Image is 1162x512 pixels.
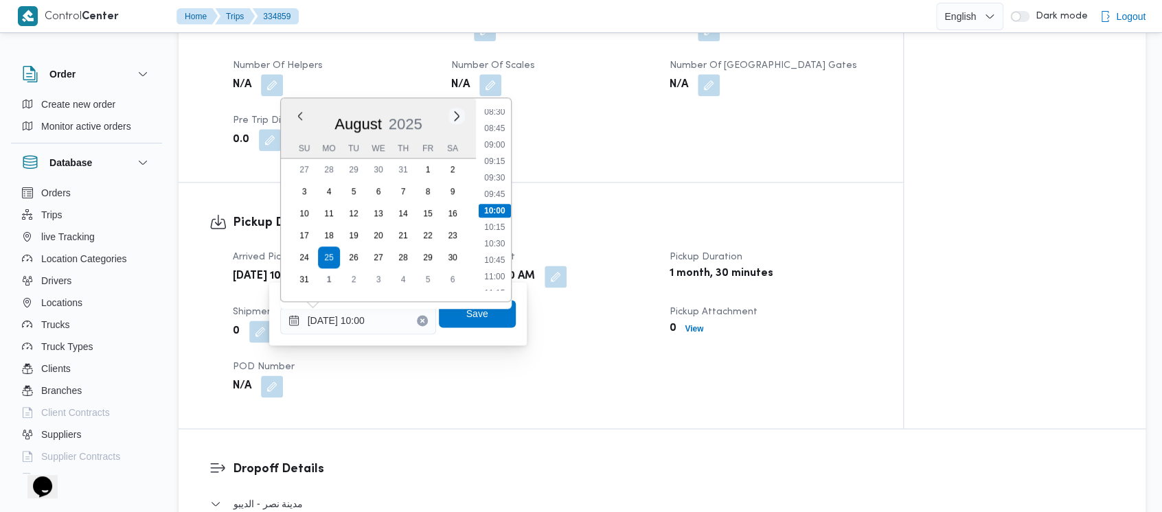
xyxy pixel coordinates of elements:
[233,116,312,125] span: Pre Trip Distance
[11,93,162,143] div: Order
[442,139,464,158] div: Sa
[479,220,510,234] li: 10:15
[293,181,315,202] div: day-3
[367,159,389,181] div: day-30
[334,115,382,132] span: August
[367,224,389,246] div: day-20
[280,307,436,334] input: Press the down key to enter a popover containing a calendar. Press the escape key to close the po...
[392,268,414,290] div: day-4
[392,202,414,224] div: day-14
[417,139,439,158] div: Fr
[343,139,365,158] div: Tu
[670,266,773,282] b: 1 month, 30 minutes
[367,246,389,268] div: day-27
[392,139,414,158] div: Th
[22,154,151,171] button: Database
[16,423,157,445] button: Suppliers
[41,404,110,421] span: Client Contracts
[18,6,38,26] img: X8yXhbKr1z7QwAAAABJRU5ErkJggg==
[343,246,365,268] div: day-26
[343,202,365,224] div: day-12
[451,77,470,93] b: N/A
[295,110,306,121] button: Previous Month
[41,251,127,267] span: Location Categories
[343,159,365,181] div: day-29
[293,159,315,181] div: day-27
[292,159,465,290] div: month-2025-08
[318,202,340,224] div: day-11
[417,202,439,224] div: day-15
[41,448,120,465] span: Supplier Contracts
[417,224,439,246] div: day-22
[41,96,115,113] span: Create new order
[233,213,872,232] h3: Pickup Details
[293,224,315,246] div: day-17
[233,460,1115,478] h3: Dropoff Details
[685,324,703,334] b: View
[41,338,93,355] span: Truck Types
[479,270,510,283] li: 11:00
[479,253,510,267] li: 10:45
[41,207,62,223] span: Trips
[41,185,71,201] span: Orders
[442,159,464,181] div: day-2
[479,154,510,168] li: 09:15
[392,224,414,246] div: day-21
[233,362,295,371] span: POD Number
[343,268,365,290] div: day-2
[439,300,516,327] button: Save
[41,360,71,377] span: Clients
[466,305,488,322] span: Save
[367,202,389,224] div: day-13
[343,224,365,246] div: day-19
[41,229,95,245] span: live Tracking
[679,321,709,337] button: View
[16,445,157,467] button: Supplier Contracts
[367,139,389,158] div: We
[451,61,535,70] span: Number of Scales
[14,457,58,498] iframe: chat widget
[479,138,510,152] li: 09:00
[11,182,162,479] div: Database
[16,314,157,336] button: Trucks
[233,253,310,261] span: Arrived Pickup At
[670,61,856,70] span: Number of [GEOGRAPHIC_DATA] Gates
[479,187,510,201] li: 09:45
[293,246,315,268] div: day-24
[1094,3,1151,30] button: Logout
[479,237,510,251] li: 10:30
[334,115,383,133] div: Button. Open the month selector. August is currently selected.
[16,336,157,358] button: Truck Types
[343,181,365,202] div: day-5
[16,115,157,137] button: Monitor active orders
[1029,11,1087,22] span: Dark mode
[233,323,240,340] b: 0
[41,316,69,333] span: Trucks
[16,248,157,270] button: Location Categories
[479,286,510,300] li: 11:15
[417,159,439,181] div: day-1
[367,268,389,290] div: day-3
[318,268,340,290] div: day-1
[16,93,157,115] button: Create new order
[233,132,249,148] b: 0.0
[176,8,218,25] button: Home
[442,246,464,268] div: day-30
[41,272,71,289] span: Drivers
[16,380,157,402] button: Branches
[392,159,414,181] div: day-31
[49,154,92,171] h3: Database
[417,268,439,290] div: day-5
[215,8,255,25] button: Trips
[233,307,356,316] span: Shipment Number of Units
[233,268,317,285] b: [DATE] 10:00 AM
[16,467,157,489] button: Devices
[41,382,82,399] span: Branches
[293,139,315,158] div: Su
[16,358,157,380] button: Clients
[41,426,81,443] span: Suppliers
[82,12,119,22] b: Center
[16,292,157,314] button: Locations
[16,204,157,226] button: Trips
